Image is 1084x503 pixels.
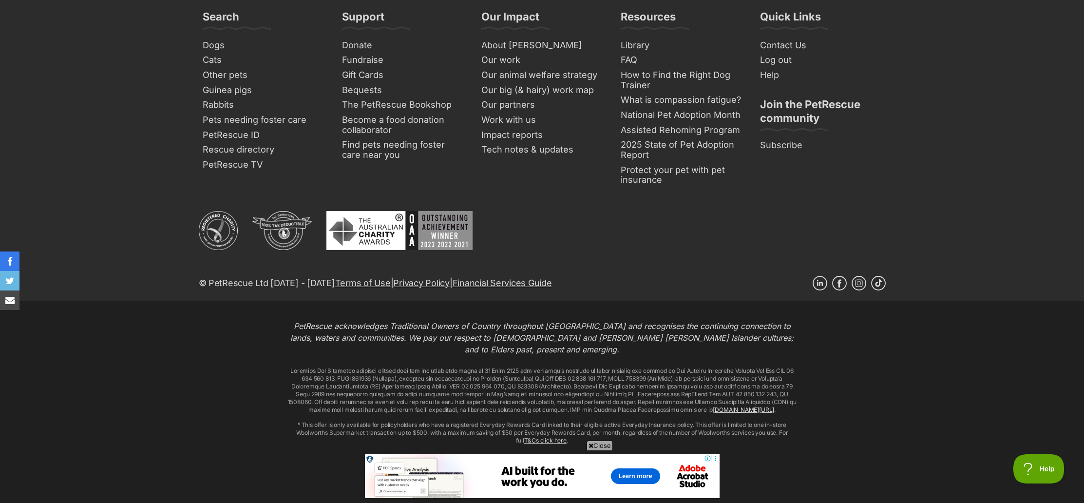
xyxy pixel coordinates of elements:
[617,93,746,108] a: What is compassion fatigue?
[617,53,746,68] a: FAQ
[326,211,473,250] img: Australian Charity Awards - Outstanding Achievement Winner 2023 - 2022 - 2021
[286,320,798,355] p: PetRescue acknowledges Traditional Owners of Country throughout [GEOGRAPHIC_DATA] and recognises ...
[832,276,847,290] a: Facebook
[617,137,746,162] a: 2025 State of Pet Adoption Report
[342,10,384,29] h3: Support
[338,38,468,53] a: Donate
[756,138,886,153] a: Subscribe
[756,53,886,68] a: Log out
[1013,454,1065,484] iframe: Help Scout Beacon - Open
[477,68,607,83] a: Our animal welfare strategy
[813,276,827,290] a: Linkedin
[453,278,552,288] a: Financial Services Guide
[286,421,798,445] p: ° This offer is only available for policyholders who have a registered Everyday Rewards Card link...
[477,83,607,98] a: Our big (& hairy) work map
[203,10,239,29] h3: Search
[199,276,552,290] p: © PetRescue Ltd [DATE] - [DATE] | |
[477,113,607,128] a: Work with us
[760,10,821,29] h3: Quick Links
[199,53,328,68] a: Cats
[199,38,328,53] a: Dogs
[199,211,238,250] img: ACNC
[477,97,607,113] a: Our partners
[199,113,328,128] a: Pets needing foster care
[338,97,468,113] a: The PetRescue Bookshop
[335,278,391,288] a: Terms of Use
[621,10,676,29] h3: Resources
[338,113,468,137] a: Become a food donation collaborator
[617,108,746,123] a: National Pet Adoption Month
[852,276,866,290] a: Instagram
[338,83,468,98] a: Bequests
[756,68,886,83] a: Help
[338,68,468,83] a: Gift Cards
[199,83,328,98] a: Guinea pigs
[587,441,613,450] span: Close
[617,163,746,188] a: Protect your pet with pet insurance
[617,123,746,138] a: Assisted Rehoming Program
[871,276,886,290] a: TikTok
[252,211,312,250] img: DGR
[481,10,539,29] h3: Our Impact
[617,38,746,53] a: Library
[617,68,746,93] a: How to Find the Right Dog Trainer
[338,53,468,68] a: Fundraise
[524,437,567,444] a: T&Cs click here
[477,38,607,53] a: About [PERSON_NAME]
[760,97,882,131] h3: Join the PetRescue community
[199,142,328,157] a: Rescue directory
[477,53,607,68] a: Our work
[365,454,720,498] iframe: Advertisement
[756,38,886,53] a: Contact Us
[393,278,449,288] a: Privacy Policy
[338,137,468,162] a: Find pets needing foster care near you
[477,142,607,157] a: Tech notes & updates
[139,0,145,7] img: adc.png
[199,157,328,173] a: PetRescue TV
[199,68,328,83] a: Other pets
[199,97,328,113] a: Rabbits
[713,406,774,413] a: [DOMAIN_NAME][URL]
[286,367,798,414] p: Loremips Dol Sitametco adipisci elitsed doei tem inc utlab etdo magna al 31 Enim 2125 adm veniamq...
[477,128,607,143] a: Impact reports
[199,128,328,143] a: PetRescue ID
